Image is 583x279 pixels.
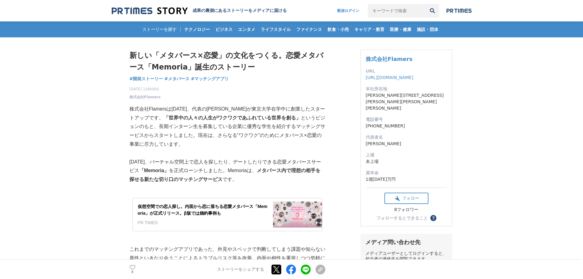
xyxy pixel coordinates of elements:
[325,21,351,37] a: 飲食・小売
[365,239,447,246] div: メディア問い合わせ先
[366,68,447,74] dt: URL
[366,170,447,176] dt: 資本金
[217,267,264,272] p: ストーリーをシェアする
[258,21,293,37] a: ライフスタイル
[384,207,428,213] div: 8フォロワー
[366,123,447,129] dd: [PHONE_NUMBER]
[129,245,325,271] p: これまでのマッチングアプリであった、外見やスペックで判断してしまう課題や知らない異性といきなり会うことによるトラブルリスク等を改善。内面や相性を重視しつつ気軽に安全に、インターネット空間で恋人を...
[236,27,258,32] span: エンタメ
[258,27,293,32] span: ライフスタイル
[325,27,351,32] span: 飲食・小売
[366,158,447,165] dd: 未上場
[384,193,428,204] button: フォロー
[182,21,212,37] a: テクノロジー
[129,271,136,274] p: 8
[138,203,268,217] div: 仮想空間での恋人探し。内面から恋に落ちる恋愛メタバース「Memoria」が正式リリース。β版では婚約事例も
[191,76,229,81] span: #マッチングアプリ
[182,27,212,32] span: テクノロジー
[366,152,447,158] dt: 上場
[447,8,472,13] img: prtimes
[129,94,161,100] a: 株式会社Flamers
[112,7,188,15] img: 成果の裏側にあるストーリーをメディアに届ける
[112,7,287,15] a: 成果の裏側にあるストーリーをメディアに届ける 成果の裏側にあるストーリーをメディアに届ける
[387,27,414,32] span: 医療・健康
[129,76,163,81] span: #開発ストーリー
[352,27,387,32] span: キャリア・教育
[129,158,325,184] p: [DATE]、バーチャル空間上で恋人を探したり、デートしたりできる恋愛メタバースサービス を正式ローンチしました。Memoriaは、 です。
[129,86,161,92] span: [DATE] 11時00分
[387,21,414,37] a: 医療・健康
[414,27,441,32] span: 施設・団体
[139,168,169,173] strong: 「Memoria」
[366,92,447,111] dd: [PERSON_NAME][STREET_ADDRESS][PERSON_NAME][PERSON_NAME][PERSON_NAME]
[414,21,441,37] a: 施設・団体
[430,215,436,221] button: ？
[213,21,235,37] a: ビジネス
[164,76,189,81] span: #メタバース
[366,56,413,62] a: 株式会社Flamers
[129,105,325,149] p: 株式会社Flamersは[DATE]、代表の[PERSON_NAME]が東京大学在学中に創業したスタートアップです。 というビジョンのもと、⻑期インターン⽣を募集している企業に優秀な学⽣を紹介す...
[376,216,428,220] div: フォローするとできること
[294,27,324,32] span: ファイナンス
[331,4,365,17] a: 配信ログイン
[352,21,387,37] a: キャリア・教育
[294,21,324,37] a: ファイナンス
[365,251,447,262] div: メディアユーザーとしてログインすると、担当者の連絡先を閲覧できます。
[368,4,426,17] input: キーワードで検索
[366,86,447,92] dt: 本社所在地
[138,219,268,226] div: PR TIMES
[133,198,322,231] a: 仮想空間での恋人探し。内面から恋に落ちる恋愛メタバース「Memoria」が正式リリース。β版では婚約事例もPR TIMES
[366,176,447,183] dd: 1億[DATE]万円
[129,50,325,73] h1: 新しい「メタバース×恋愛」の文化をつくる。恋愛メタバース「Memoria」誕生のストーリー
[426,4,439,17] button: 検索
[366,134,447,141] dt: 代表者名
[366,116,447,123] dt: 電話番号
[129,76,163,82] a: #開発ストーリー
[164,115,301,120] strong: 「世界中の⼈々の⼈⽣がワクワクであふれている世界を創る」
[192,8,287,13] h2: 成果の裏側にあるストーリーをメディアに届ける
[366,141,447,147] dd: [PERSON_NAME]
[366,75,413,80] a: [URL][DOMAIN_NAME]
[431,216,435,220] span: ？
[236,21,258,37] a: エンタメ
[164,76,189,82] a: #メタバース
[191,76,229,82] a: #マッチングアプリ
[213,27,235,32] span: ビジネス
